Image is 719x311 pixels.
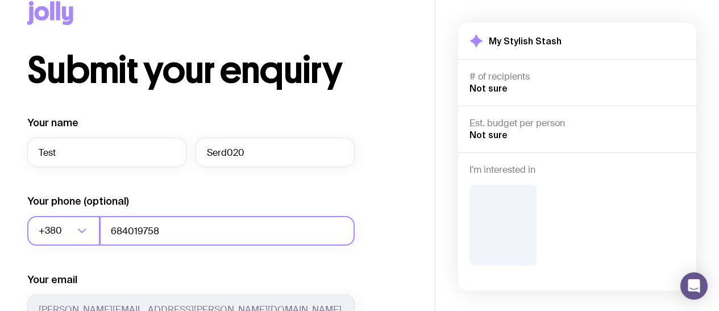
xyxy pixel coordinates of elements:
[469,83,508,93] span: Not sure
[27,273,77,287] label: Your email
[27,194,129,208] label: Your phone (optional)
[469,164,685,176] h4: I'm interested in
[99,216,355,246] input: 0400123456
[27,116,78,130] label: Your name
[27,138,186,167] input: First name
[469,118,685,129] h4: Est. budget per person
[27,52,408,89] h1: Submit your enquiry
[469,130,508,140] span: Not sure
[196,138,355,167] input: Last name
[680,272,708,300] div: Open Intercom Messenger
[489,35,562,47] h2: My Stylish Stash
[39,216,64,246] span: +380
[27,216,100,246] div: Search for option
[469,71,685,82] h4: # of recipients
[64,216,74,246] input: Search for option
